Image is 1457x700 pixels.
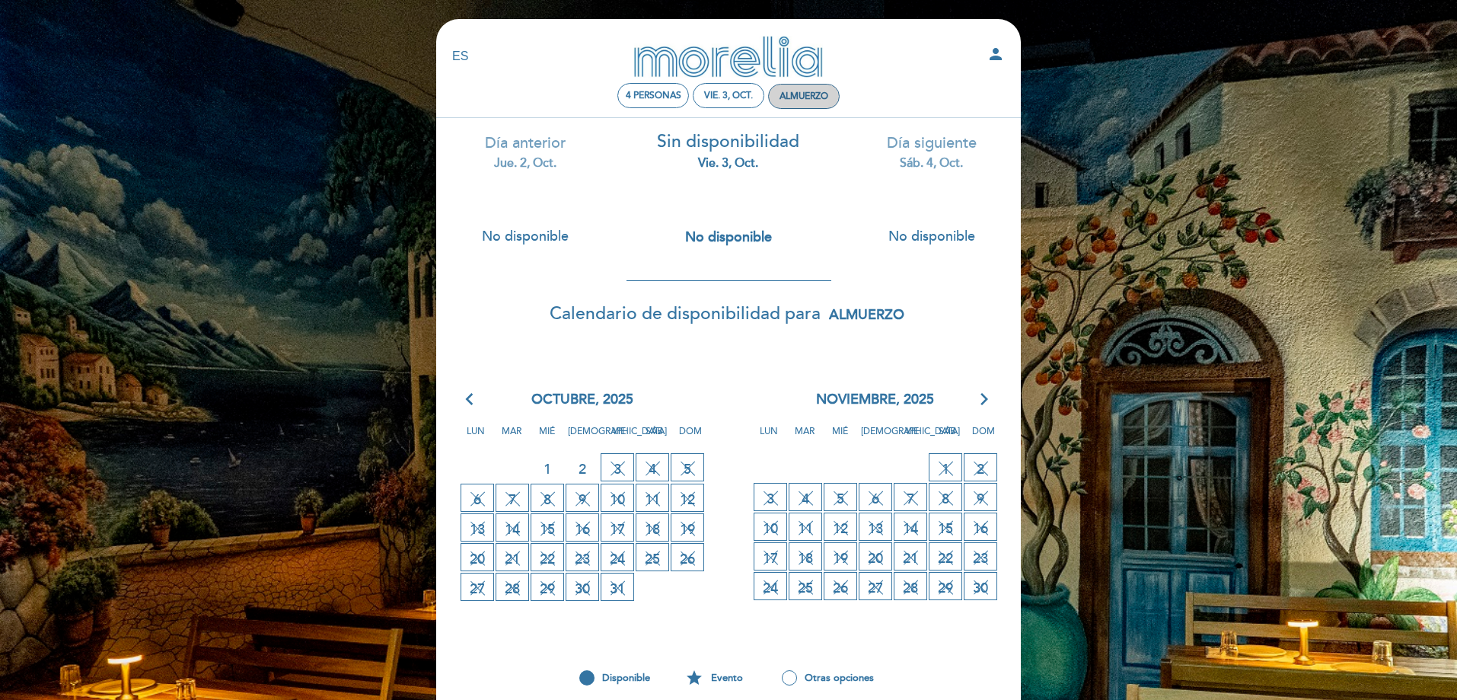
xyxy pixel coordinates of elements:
[964,513,997,541] span: 16
[754,542,787,571] span: 17
[968,424,999,452] span: Dom
[685,229,772,245] span: No disponible
[977,390,991,410] i: arrow_forward_ios
[531,390,633,410] span: octubre, 2025
[639,155,819,172] div: vie. 3, oct.
[461,573,494,601] span: 27
[601,513,634,542] span: 17
[754,572,787,600] span: 24
[861,424,891,452] span: [DEMOGRAPHIC_DATA]
[933,424,963,452] span: Sáb
[461,543,494,571] span: 20
[531,543,564,571] span: 22
[704,90,753,101] div: vie. 3, oct.
[859,513,892,541] span: 13
[754,424,784,452] span: Lun
[557,665,671,691] div: Disponible
[824,483,857,511] span: 5
[626,90,681,101] span: 4 personas
[496,543,529,571] span: 21
[929,572,962,600] span: 29
[987,45,1005,69] button: person
[757,665,899,691] div: Otras opciones
[636,484,669,512] span: 11
[987,45,1005,63] i: person
[496,424,527,452] span: Mar
[789,424,820,452] span: Mar
[929,513,962,541] span: 15
[435,133,616,171] div: Día anterior
[894,542,927,571] span: 21
[964,483,997,511] span: 9
[601,573,634,601] span: 31
[929,542,962,571] span: 22
[824,542,857,571] span: 19
[671,543,704,571] span: 26
[566,573,599,601] span: 30
[859,483,892,511] span: 6
[636,543,669,571] span: 25
[461,484,494,512] span: 6
[964,453,997,481] span: 2
[789,542,822,571] span: 18
[894,572,927,600] span: 28
[461,424,491,452] span: Lun
[675,424,706,452] span: Dom
[824,572,857,600] span: 26
[601,543,634,571] span: 24
[566,513,599,542] span: 16
[894,513,927,541] span: 14
[789,513,822,541] span: 11
[466,390,480,410] i: arrow_back_ios
[601,484,634,512] span: 10
[657,131,799,152] span: Sin disponibilidad
[532,424,563,452] span: Mié
[435,155,616,172] div: jue. 2, oct.
[841,155,1022,172] div: sáb. 4, oct.
[453,217,598,255] button: No disponible
[633,36,824,78] a: Morelia
[636,513,669,542] span: 18
[825,424,856,452] span: Mié
[824,513,857,541] span: 12
[780,91,828,102] div: Almuerzo
[604,424,634,452] span: Vie
[859,572,892,600] span: 27
[496,484,529,512] span: 7
[636,453,669,481] span: 4
[531,484,564,512] span: 8
[929,483,962,511] span: 8
[568,424,598,452] span: [DEMOGRAPHIC_DATA]
[894,483,927,511] span: 7
[531,573,564,601] span: 29
[859,217,1004,255] button: No disponible
[550,303,821,324] span: Calendario de disponibilidad para
[754,483,787,511] span: 3
[789,572,822,600] span: 25
[964,572,997,600] span: 30
[496,513,529,542] span: 14
[816,390,934,410] span: noviembre, 2025
[531,454,564,482] span: 1
[841,133,1022,171] div: Día siguiente
[566,454,599,482] span: 2
[671,453,704,481] span: 5
[566,543,599,571] span: 23
[461,513,494,542] span: 13
[639,424,670,452] span: Sáb
[566,484,599,512] span: 9
[964,542,997,571] span: 23
[685,665,703,691] i: star
[496,573,529,601] span: 28
[601,453,634,481] span: 3
[789,483,822,511] span: 4
[859,542,892,571] span: 20
[929,453,962,481] span: 1
[897,424,927,452] span: Vie
[671,665,757,691] div: Evento
[671,484,704,512] span: 12
[671,513,704,542] span: 19
[656,218,801,256] button: No disponible
[531,513,564,542] span: 15
[754,513,787,541] span: 10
